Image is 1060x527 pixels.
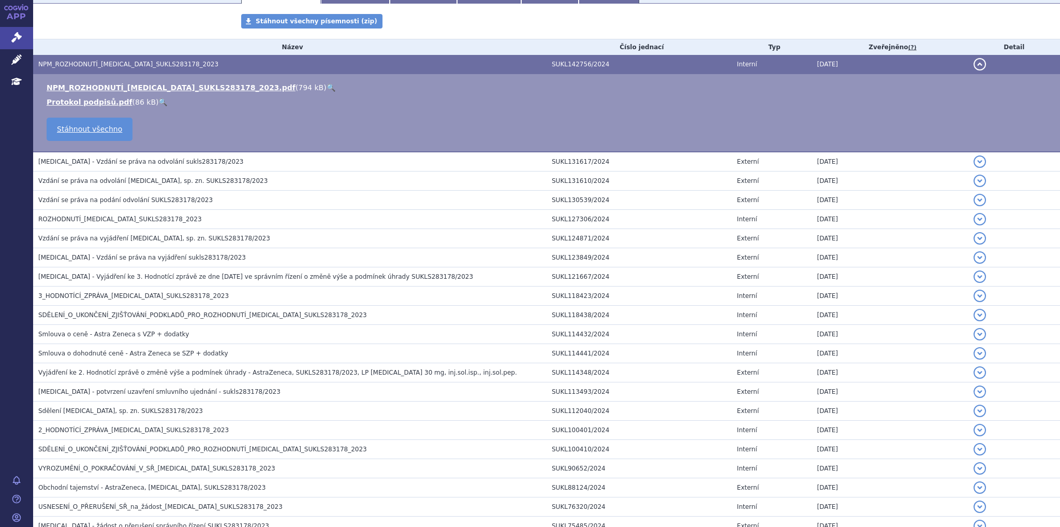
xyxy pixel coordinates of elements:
th: Název [33,39,547,55]
span: 794 kB [298,83,323,92]
td: SUKL114348/2024 [547,363,732,382]
span: Externí [737,158,759,165]
button: detail [974,386,986,398]
span: Vyjádření ke 2. Hodnotící zprávě o změně výše a podmínek úhrady - AstraZeneca, SUKLS283178/2023, ... [38,369,517,376]
span: Interní [737,292,757,300]
td: SUKL127306/2024 [547,210,732,229]
span: Interní [737,426,757,434]
li: ( ) [47,97,1050,107]
td: [DATE] [812,287,968,306]
span: Interní [737,311,757,319]
span: Externí [737,407,759,415]
button: detail [974,328,986,340]
span: 86 kB [135,98,156,106]
button: detail [974,290,986,302]
span: 2_HODNOTÍCÍ_ZPRÁVA_FASENRA_SUKLS283178_2023 [38,426,229,434]
td: [DATE] [812,402,968,421]
button: detail [974,194,986,206]
button: detail [974,424,986,436]
span: Interní [737,350,757,357]
td: SUKL130539/2024 [547,191,732,210]
button: detail [974,366,986,379]
td: SUKL118438/2024 [547,306,732,325]
span: Externí [737,177,759,184]
button: detail [974,58,986,70]
a: 🔍 [158,98,167,106]
th: Typ [732,39,812,55]
td: SUKL76320/2024 [547,497,732,517]
td: SUKL121667/2024 [547,267,732,287]
td: SUKL113493/2024 [547,382,732,402]
td: [DATE] [812,306,968,325]
td: SUKL100410/2024 [547,440,732,459]
a: Stáhnout všechno [47,118,132,141]
td: [DATE] [812,421,968,440]
span: Externí [737,388,759,395]
span: Externí [737,254,759,261]
button: detail [974,405,986,417]
td: SUKL118423/2024 [547,287,732,306]
span: Vzdání se práva na vyjádření FASENRA, sp. zn. SUKLS283178/2023 [38,235,270,242]
td: [DATE] [812,478,968,497]
td: [DATE] [812,229,968,248]
span: Interní [737,503,757,510]
td: SUKL88124/2024 [547,478,732,497]
td: SUKL131610/2024 [547,172,732,191]
td: SUKL100401/2024 [547,421,732,440]
span: Interní [737,465,757,472]
a: Stáhnout všechny písemnosti (zip) [241,14,382,29]
th: Číslo jednací [547,39,732,55]
span: SDĚLENÍ_O_UKONČENÍ_ZJIŠŤOVÁNÍ_PODKLADŮ_PRO_ROZHODNUTÍ_FASENRA_SUKLS283178_2023 [38,311,367,319]
td: [DATE] [812,382,968,402]
abbr: (?) [908,44,917,51]
button: detail [974,270,986,283]
span: Obchodní tajemství - AstraZeneca, Fasenra, SUKLS283178/2023 [38,484,266,491]
span: FASENRA - potvrzení uzavření smluvního ujednání - sukls283178/2023 [38,388,281,395]
td: SUKL114432/2024 [547,325,732,344]
td: SUKL131617/2024 [547,152,732,172]
th: Detail [968,39,1060,55]
td: [DATE] [812,210,968,229]
td: SUKL123849/2024 [547,248,732,267]
button: detail [974,213,986,225]
span: VYROZUMĚNÍ_O_POKRAČOVÁNÍ_V_SŘ_FASENRA_SUKLS283178_2023 [38,465,275,472]
span: ROZHODNUTÍ_FASENRA_SUKLS283178_2023 [38,216,202,223]
span: Externí [737,484,759,491]
button: detail [974,501,986,513]
td: [DATE] [812,344,968,363]
span: Interní [737,216,757,223]
span: FASENRA - Vyjádření ke 3. Hodnotící zprávě ze dne 14. 5. 2024 ve správním řízení o změně výše a p... [38,273,473,280]
a: 🔍 [327,83,335,92]
span: SDĚLENÍ_O_UKONČENÍ_ZJIŠŤOVÁNÍ_PODKLADŮ_PRO_ROZHODNUTÍ_FASENRA_SUKLS283178_2023 [38,446,367,453]
td: [DATE] [812,172,968,191]
button: detail [974,481,986,494]
td: [DATE] [812,267,968,287]
button: detail [974,309,986,321]
td: SUKL114441/2024 [547,344,732,363]
span: Interní [737,61,757,68]
td: SUKL124871/2024 [547,229,732,248]
a: Protokol podpisů.pdf [47,98,132,106]
td: [DATE] [812,152,968,172]
button: detail [974,175,986,187]
span: Sdělení FASENRA, sp. zn. SUKLS283178/2023 [38,407,203,415]
button: detail [974,443,986,455]
span: Smlouva o dohodnuté ceně - Astra Zeneca se SZP + dodatky [38,350,228,357]
td: [DATE] [812,325,968,344]
span: Interní [737,331,757,338]
span: Externí [737,273,759,280]
td: [DATE] [812,363,968,382]
span: Vzdání se práva na odvolání FASENRA, sp. zn. SUKLS283178/2023 [38,177,268,184]
td: [DATE] [812,440,968,459]
span: Smlouva o ceně - Astra Zeneca s VZP + dodatky [38,331,189,338]
span: 3_HODNOTÍCÍ_ZPRÁVA_FASENRA_SUKLS283178_2023 [38,292,229,300]
span: Externí [737,235,759,242]
li: ( ) [47,82,1050,93]
span: FASENRA - Vzdání se práva na odvolání sukls283178/2023 [38,158,243,165]
td: [DATE] [812,191,968,210]
span: Stáhnout všechny písemnosti (zip) [256,18,377,25]
span: USNESENÍ_O_PŘERUŠENÍ_SŘ_na_žádost_FASENRA_SUKLS283178_2023 [38,503,283,510]
span: Externí [737,196,759,204]
a: NPM_ROZHODNUTÍ_[MEDICAL_DATA]_SUKLS283178_2023.pdf [47,83,296,92]
td: SUKL112040/2024 [547,402,732,421]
